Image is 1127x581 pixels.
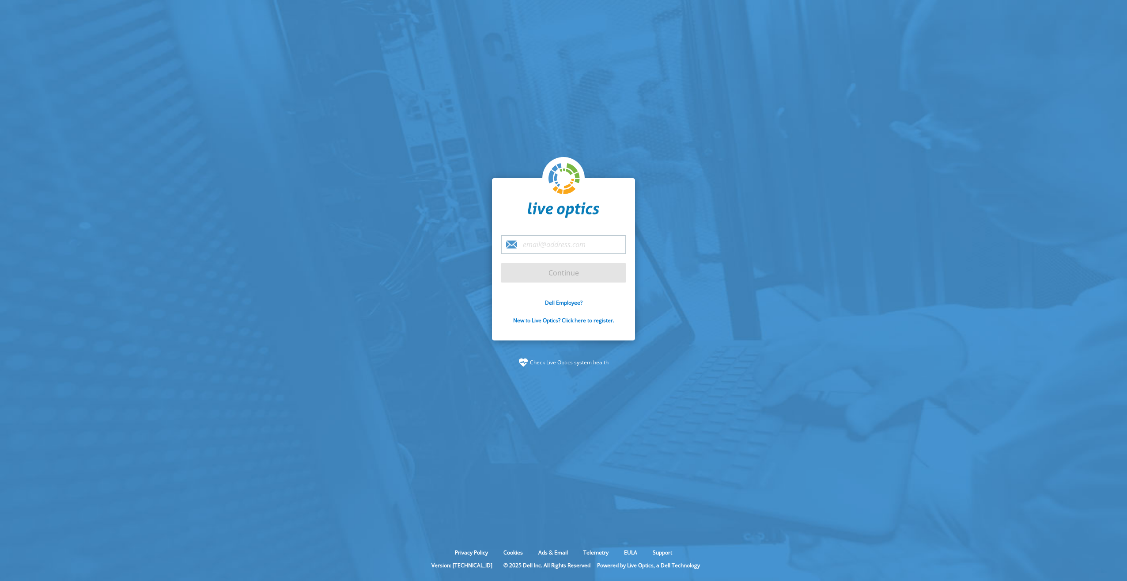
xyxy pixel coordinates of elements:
[646,549,679,556] a: Support
[528,202,599,218] img: liveoptics-word.svg
[532,549,575,556] a: Ads & Email
[499,562,595,569] li: © 2025 Dell Inc. All Rights Reserved
[577,549,615,556] a: Telemetry
[617,549,644,556] a: EULA
[448,549,495,556] a: Privacy Policy
[530,358,609,367] a: Check Live Optics system health
[597,562,700,569] li: Powered by Live Optics, a Dell Technology
[501,235,626,254] input: email@address.com
[548,163,580,195] img: liveoptics-logo.svg
[545,299,582,306] a: Dell Employee?
[497,549,529,556] a: Cookies
[513,317,614,324] a: New to Live Optics? Click here to register.
[427,562,497,569] li: Version: [TECHNICAL_ID]
[519,358,528,367] img: status-check-icon.svg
